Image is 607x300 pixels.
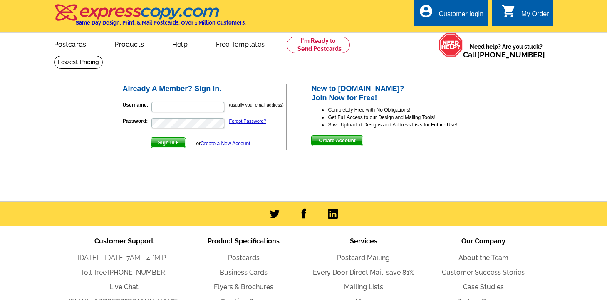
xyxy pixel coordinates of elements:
[328,121,486,129] li: Save Uploaded Designs and Address Lists for Future Use!
[201,141,250,146] a: Create a New Account
[64,268,184,278] li: Toll-free:
[229,119,266,124] a: Forgot Password?
[228,254,260,262] a: Postcards
[123,84,286,94] h2: Already A Member? Sign In.
[501,9,549,20] a: shopping_cart My Order
[196,140,250,147] div: or
[229,102,284,107] small: (usually your email address)
[214,283,273,291] a: Flyers & Brochures
[108,268,167,276] a: [PHONE_NUMBER]
[463,50,545,59] span: Call
[311,84,486,102] h2: New to [DOMAIN_NAME]? Join Now for Free!
[220,268,268,276] a: Business Cards
[328,114,486,121] li: Get Full Access to our Design and Mailing Tools!
[313,268,414,276] a: Every Door Direct Mail: save 81%
[439,10,483,22] div: Customer login
[123,117,151,125] label: Password:
[203,34,278,53] a: Free Templates
[344,283,383,291] a: Mailing Lists
[501,4,516,19] i: shopping_cart
[208,237,280,245] span: Product Specifications
[419,4,434,19] i: account_circle
[312,136,362,146] span: Create Account
[123,101,151,109] label: Username:
[101,34,157,53] a: Products
[463,283,504,291] a: Case Studies
[458,254,508,262] a: About the Team
[463,42,549,59] span: Need help? Are you stuck?
[461,237,505,245] span: Our Company
[76,20,246,26] h4: Same Day Design, Print, & Mail Postcards. Over 1 Million Customers.
[439,33,463,57] img: help
[350,237,377,245] span: Services
[175,141,178,144] img: button-next-arrow-white.png
[521,10,549,22] div: My Order
[311,135,363,146] button: Create Account
[442,268,525,276] a: Customer Success Stories
[328,106,486,114] li: Completely Free with No Obligations!
[109,283,139,291] a: Live Chat
[337,254,390,262] a: Postcard Mailing
[419,9,483,20] a: account_circle Customer login
[151,137,186,148] button: Sign In
[94,237,154,245] span: Customer Support
[64,253,184,263] li: [DATE] - [DATE] 7AM - 4PM PT
[477,50,545,59] a: [PHONE_NUMBER]
[41,34,100,53] a: Postcards
[151,138,186,148] span: Sign In
[159,34,201,53] a: Help
[54,10,246,26] a: Same Day Design, Print, & Mail Postcards. Over 1 Million Customers.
